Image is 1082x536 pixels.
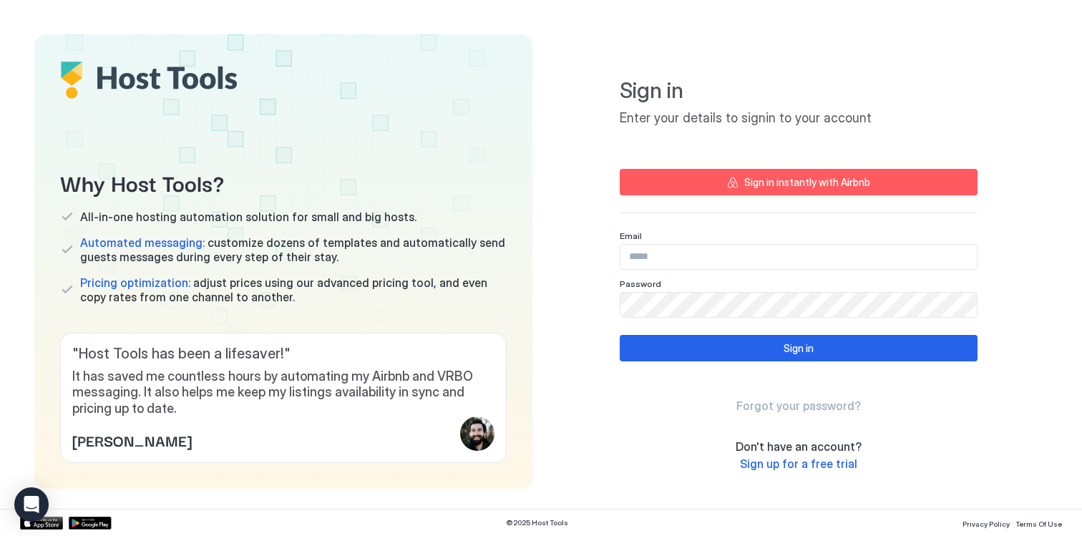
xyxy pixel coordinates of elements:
span: Privacy Policy [962,520,1010,528]
button: Sign in instantly with Airbnb [620,169,978,195]
span: Email [620,230,642,241]
div: Sign in [784,341,814,356]
a: Privacy Policy [962,515,1010,530]
span: Forgot your password? [736,399,861,413]
span: " Host Tools has been a lifesaver! " [72,345,494,363]
span: © 2025 Host Tools [506,518,568,527]
span: adjust prices using our advanced pricing tool, and even copy rates from one channel to another. [80,276,507,304]
span: Automated messaging: [80,235,205,250]
div: Sign in instantly with Airbnb [744,175,870,190]
span: It has saved me countless hours by automating my Airbnb and VRBO messaging. It also helps me keep... [72,369,494,417]
span: Pricing optimization: [80,276,190,290]
span: Terms Of Use [1015,520,1062,528]
span: Password [620,278,661,289]
button: Sign in [620,335,978,361]
span: Enter your details to signin to your account [620,110,978,127]
span: Don't have an account? [736,439,862,454]
input: Input Field [620,293,977,317]
input: Input Field [620,245,977,269]
a: Terms Of Use [1015,515,1062,530]
a: Forgot your password? [736,399,861,414]
a: Sign up for a free trial [740,457,857,472]
a: Google Play Store [69,517,112,530]
div: profile [460,416,494,451]
span: Sign in [620,77,978,104]
span: [PERSON_NAME] [72,429,192,451]
a: App Store [20,517,63,530]
span: All-in-one hosting automation solution for small and big hosts. [80,210,416,224]
div: Open Intercom Messenger [14,487,49,522]
span: customize dozens of templates and automatically send guests messages during every step of their s... [80,235,507,264]
span: Why Host Tools? [60,166,507,198]
span: Sign up for a free trial [740,457,857,471]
